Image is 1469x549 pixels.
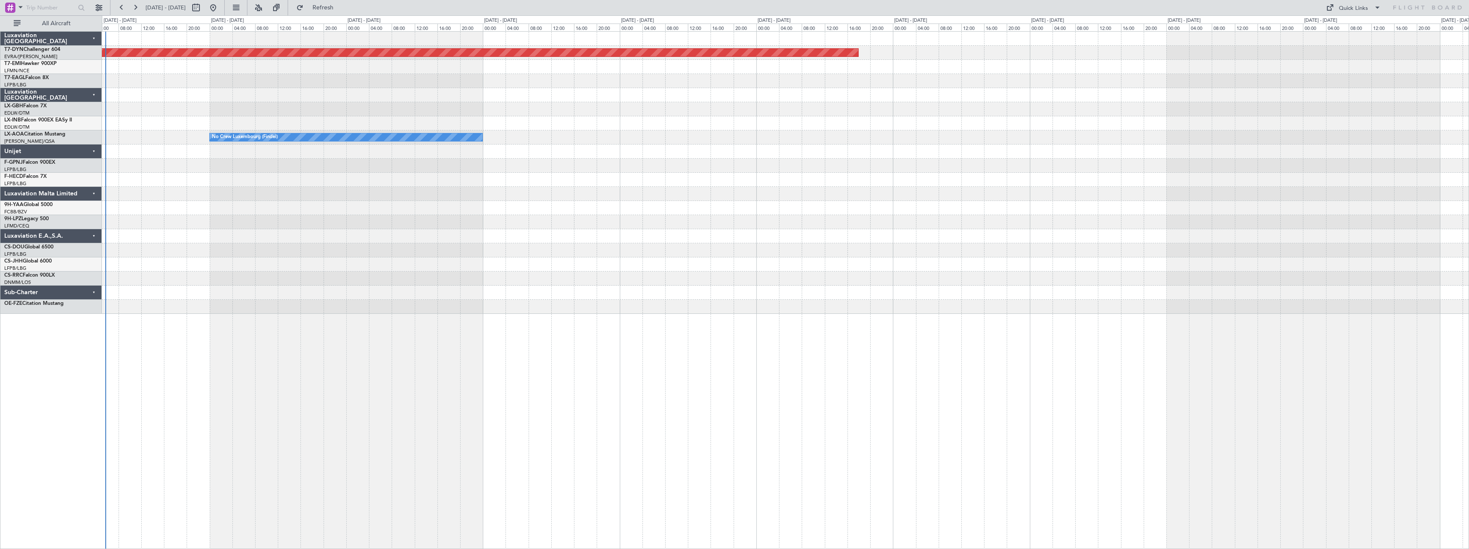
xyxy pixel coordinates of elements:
[4,53,57,60] a: EVRA/[PERSON_NAME]
[4,118,21,123] span: LX-INB
[146,4,186,12] span: [DATE] - [DATE]
[506,24,528,31] div: 04:00
[460,24,483,31] div: 20:00
[437,24,460,31] div: 16:00
[1030,24,1053,31] div: 00:00
[893,24,916,31] div: 00:00
[1166,24,1189,31] div: 00:00
[4,245,54,250] a: CS-DOUGlobal 6500
[4,61,56,66] a: T7-EMIHawker 900XP
[621,17,654,24] div: [DATE] - [DATE]
[4,103,47,109] a: LX-GBHFalcon 7X
[141,24,164,31] div: 12:00
[4,166,27,173] a: LFPB/LBG
[939,24,961,31] div: 08:00
[4,273,23,278] span: CS-RRC
[1189,24,1212,31] div: 04:00
[1440,24,1463,31] div: 00:00
[1349,24,1371,31] div: 08:00
[758,17,791,24] div: [DATE] - [DATE]
[665,24,688,31] div: 08:00
[4,82,27,88] a: LFPB/LBG
[1144,24,1166,31] div: 20:00
[894,17,927,24] div: [DATE] - [DATE]
[4,160,55,165] a: F-GPNJFalcon 900EX
[95,24,118,31] div: 04:00
[212,131,278,144] div: No Crew Luxembourg (Findel)
[597,24,619,31] div: 20:00
[1075,24,1098,31] div: 08:00
[4,47,60,52] a: T7-DYNChallenger 604
[483,24,506,31] div: 00:00
[415,24,437,31] div: 12:00
[300,24,323,31] div: 16:00
[551,24,574,31] div: 12:00
[711,24,733,31] div: 16:00
[4,202,53,207] a: 9H-YAAGlobal 5000
[4,132,24,137] span: LX-AOA
[4,216,49,221] a: 9H-LPZLegacy 500
[4,273,55,278] a: CS-RRCFalcon 900LX
[22,21,90,27] span: All Aircraft
[1303,24,1326,31] div: 00:00
[255,24,278,31] div: 08:00
[4,75,25,80] span: T7-EAGL
[278,24,300,31] div: 12:00
[4,180,27,187] a: LFPB/LBG
[210,24,232,31] div: 00:00
[4,259,52,264] a: CS-JHHGlobal 6000
[4,245,24,250] span: CS-DOU
[4,68,30,74] a: LFMN/NCE
[1168,17,1201,24] div: [DATE] - [DATE]
[1258,24,1280,31] div: 16:00
[1326,24,1349,31] div: 04:00
[4,132,65,137] a: LX-AOACitation Mustang
[1121,24,1144,31] div: 16:00
[870,24,893,31] div: 20:00
[4,202,24,207] span: 9H-YAA
[26,1,75,14] input: Trip Number
[1053,24,1075,31] div: 04:00
[232,24,255,31] div: 04:00
[779,24,802,31] div: 04:00
[119,24,141,31] div: 08:00
[688,24,711,31] div: 12:00
[211,17,244,24] div: [DATE] - [DATE]
[4,110,30,116] a: EDLW/DTM
[1394,24,1417,31] div: 16:00
[4,209,27,215] a: FCBB/BZV
[4,265,27,272] a: LFPB/LBG
[4,223,29,229] a: LFMD/CEQ
[916,24,939,31] div: 04:00
[305,5,341,11] span: Refresh
[847,24,870,31] div: 16:00
[348,17,381,24] div: [DATE] - [DATE]
[642,24,665,31] div: 04:00
[4,174,23,179] span: F-HECD
[1280,24,1303,31] div: 20:00
[4,124,30,130] a: EDLW/DTM
[1212,24,1234,31] div: 08:00
[1031,17,1064,24] div: [DATE] - [DATE]
[4,61,21,66] span: T7-EMI
[4,216,21,221] span: 9H-LPZ
[574,24,597,31] div: 16:00
[802,24,824,31] div: 08:00
[187,24,209,31] div: 20:00
[4,47,24,52] span: T7-DYN
[1098,24,1121,31] div: 12:00
[4,138,55,145] a: [PERSON_NAME]/QSA
[4,301,22,306] span: OE-FZE
[164,24,187,31] div: 16:00
[620,24,642,31] div: 00:00
[484,17,517,24] div: [DATE] - [DATE]
[346,24,369,31] div: 00:00
[1304,17,1337,24] div: [DATE] - [DATE]
[392,24,414,31] div: 08:00
[529,24,551,31] div: 08:00
[1235,24,1258,31] div: 12:00
[104,17,137,24] div: [DATE] - [DATE]
[292,1,344,15] button: Refresh
[756,24,779,31] div: 00:00
[1371,24,1394,31] div: 12:00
